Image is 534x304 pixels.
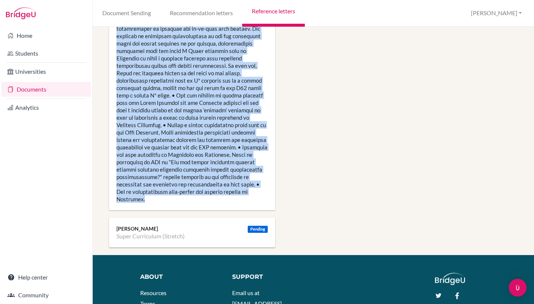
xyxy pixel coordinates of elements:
[435,273,465,285] img: logo_white@2x-f4f0deed5e89b7ecb1c2cc34c3e3d731f90f0f143d5ea2071677605dd97b5244.png
[248,226,268,233] div: Pending
[116,225,268,232] div: [PERSON_NAME]
[1,28,91,43] a: Home
[6,7,36,19] img: Bridge-U
[1,288,91,303] a: Community
[1,82,91,97] a: Documents
[509,279,527,297] div: Open Intercom Messenger
[468,6,525,20] button: [PERSON_NAME]
[140,289,167,296] a: Resources
[1,270,91,285] a: Help center
[1,46,91,61] a: Students
[140,273,221,281] div: About
[1,64,91,79] a: Universities
[232,273,308,281] div: Support
[1,100,91,115] a: Analytics
[116,232,185,240] li: Super Curriculum (Stretch)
